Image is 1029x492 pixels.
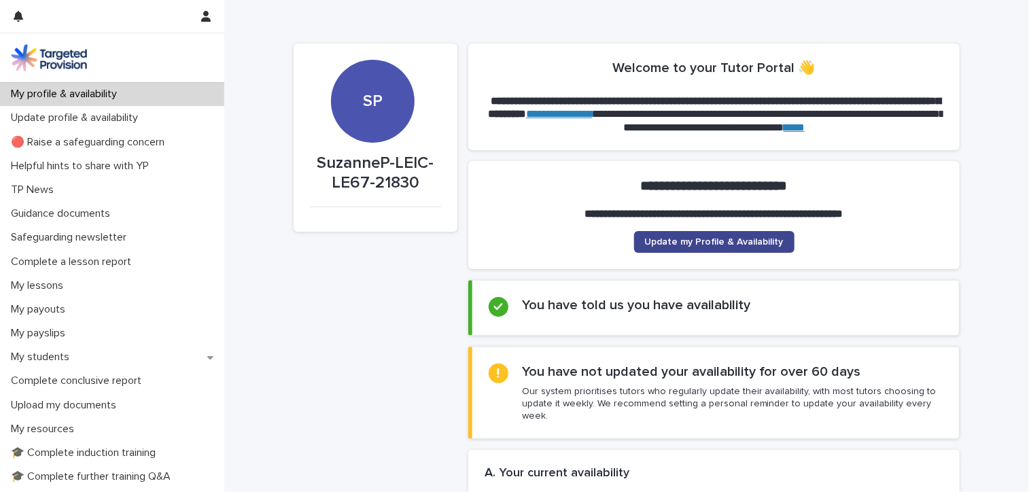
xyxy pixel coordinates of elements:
p: Guidance documents [5,207,121,220]
h2: You have not updated your availability for over 60 days [522,364,861,380]
p: My lessons [5,279,74,292]
p: SuzanneP-LEIC-LE67-21830 [310,154,441,193]
a: Update my Profile & Availability [634,231,795,253]
h2: Welcome to your Tutor Portal 👋 [613,60,816,76]
p: Safeguarding newsletter [5,231,137,244]
p: Our system prioritises tutors who regularly update their availability, with most tutors choosing ... [522,385,943,423]
div: SP [331,9,414,111]
p: Upload my documents [5,399,127,412]
p: 🎓 Complete further training Q&A [5,470,181,483]
p: 🎓 Complete induction training [5,446,167,459]
h2: A. Your current availability [485,466,629,481]
p: Update profile & availability [5,111,149,124]
p: Helpful hints to share with YP [5,160,160,173]
p: My payslips [5,327,76,340]
p: TP News [5,183,65,196]
p: Complete conclusive report [5,374,152,387]
p: Complete a lesson report [5,256,142,268]
img: M5nRWzHhSzIhMunXDL62 [11,44,87,71]
h2: You have told us you have availability [522,297,750,313]
span: Update my Profile & Availability [645,237,784,247]
p: My payouts [5,303,76,316]
p: My resources [5,423,85,436]
p: My students [5,351,80,364]
p: 🔴 Raise a safeguarding concern [5,136,175,149]
p: My profile & availability [5,88,128,101]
